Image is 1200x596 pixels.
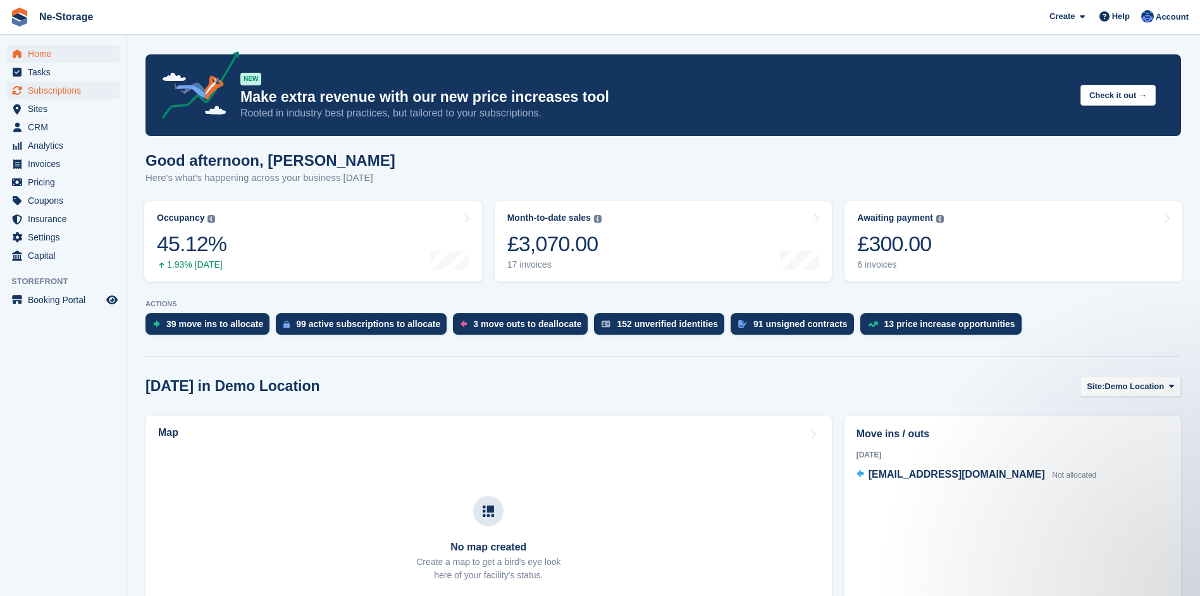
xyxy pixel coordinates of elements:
img: price-adjustments-announcement-icon-8257ccfd72463d97f412b2fc003d46551f7dbcb40ab6d574587a9cd5c0d94... [151,51,240,123]
a: menu [6,192,120,209]
a: Preview store [104,292,120,307]
span: Help [1112,10,1130,23]
img: Karol Carter [1141,10,1154,23]
a: menu [6,45,120,63]
span: Not allocated [1052,471,1096,480]
a: [EMAIL_ADDRESS][DOMAIN_NAME] Not allocated [857,467,1097,483]
span: Analytics [28,137,104,154]
img: move_ins_to_allocate_icon-fdf77a2bb77ea45bf5b3d319d69a93e2d87916cf1d5bf7949dd705db3b84f3ca.svg [153,320,160,328]
a: menu [6,155,120,173]
a: menu [6,118,120,136]
a: Awaiting payment £300.00 6 invoices [844,201,1182,282]
p: Rooted in industry best practices, but tailored to your subscriptions. [240,106,1070,120]
a: 39 move ins to allocate [145,313,276,341]
img: icon-info-grey-7440780725fd019a000dd9b08b2336e03edf1995a4989e88bcd33f0948082b44.svg [936,215,944,223]
a: Occupancy 45.12% 1.93% [DATE] [144,201,482,282]
div: 99 active subscriptions to allocate [296,319,440,329]
span: Invoices [28,155,104,173]
div: 3 move outs to deallocate [473,319,581,329]
button: Check it out → [1080,85,1156,106]
span: Tasks [28,63,104,81]
h1: Good afternoon, [PERSON_NAME] [145,152,395,169]
img: active_subscription_to_allocate_icon-d502201f5373d7db506a760aba3b589e785aa758c864c3986d89f69b8ff3... [283,320,290,328]
p: Create a map to get a bird's eye look here of your facility's status. [416,556,560,582]
img: verify_identity-adf6edd0f0f0b5bbfe63781bf79b02c33cf7c696d77639b501bdc392416b5a36.svg [602,320,610,328]
a: 3 move outs to deallocate [453,313,594,341]
div: £3,070.00 [507,231,602,257]
h2: Move ins / outs [857,426,1169,442]
span: Home [28,45,104,63]
div: 152 unverified identities [617,319,718,329]
span: Account [1156,11,1189,23]
h2: Map [158,427,178,438]
a: Month-to-date sales £3,070.00 17 invoices [495,201,832,282]
span: Site: [1087,380,1104,393]
p: Make extra revenue with our new price increases tool [240,88,1070,106]
h3: No map created [416,542,560,553]
div: 45.12% [157,231,226,257]
a: menu [6,82,120,99]
img: icon-info-grey-7440780725fd019a000dd9b08b2336e03edf1995a4989e88bcd33f0948082b44.svg [207,215,215,223]
a: 152 unverified identities [594,313,731,341]
img: map-icn-33ee37083ee616e46c38cad1a60f524a97daa1e2b2c8c0bc3eb3415660979fc1.svg [483,506,494,517]
a: menu [6,210,120,228]
div: NEW [240,73,261,85]
span: CRM [28,118,104,136]
img: price_increase_opportunities-93ffe204e8149a01c8c9dc8f82e8f89637d9d84a8eef4429ea346261dce0b2c0.svg [868,321,878,327]
a: 13 price increase opportunities [860,313,1028,341]
a: menu [6,63,120,81]
a: menu [6,228,120,246]
span: Coupons [28,192,104,209]
div: 1.93% [DATE] [157,259,226,270]
a: 99 active subscriptions to allocate [276,313,453,341]
div: 39 move ins to allocate [166,319,263,329]
span: Settings [28,228,104,246]
span: Booking Portal [28,291,104,309]
a: Ne-Storage [34,6,98,27]
img: move_outs_to_deallocate_icon-f764333ba52eb49d3ac5e1228854f67142a1ed5810a6f6cc68b1a99e826820c5.svg [461,320,467,328]
div: [DATE] [857,449,1169,461]
img: contract_signature_icon-13c848040528278c33f63329250d36e43548de30e8caae1d1a13099fd9432cc5.svg [738,320,747,328]
a: menu [6,291,120,309]
a: 91 unsigned contracts [731,313,860,341]
div: 91 unsigned contracts [753,319,848,329]
a: menu [6,173,120,191]
div: Month-to-date sales [507,213,591,223]
img: icon-info-grey-7440780725fd019a000dd9b08b2336e03edf1995a4989e88bcd33f0948082b44.svg [594,215,602,223]
h2: [DATE] in Demo Location [145,378,320,395]
button: Site: Demo Location [1080,376,1181,397]
p: Here's what's happening across your business [DATE] [145,171,395,185]
span: Capital [28,247,104,264]
span: Insurance [28,210,104,228]
img: stora-icon-8386f47178a22dfd0bd8f6a31ec36ba5ce8667c1dd55bd0f319d3a0aa187defe.svg [10,8,29,27]
span: [EMAIL_ADDRESS][DOMAIN_NAME] [869,469,1045,480]
a: menu [6,247,120,264]
a: menu [6,100,120,118]
div: 6 invoices [857,259,944,270]
div: Awaiting payment [857,213,933,223]
a: menu [6,137,120,154]
span: Subscriptions [28,82,104,99]
span: Demo Location [1104,380,1164,393]
div: Occupancy [157,213,204,223]
span: Storefront [11,275,126,288]
span: Create [1049,10,1075,23]
div: 13 price increase opportunities [884,319,1015,329]
p: ACTIONS [145,300,1181,308]
div: £300.00 [857,231,944,257]
span: Pricing [28,173,104,191]
span: Sites [28,100,104,118]
div: 17 invoices [507,259,602,270]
